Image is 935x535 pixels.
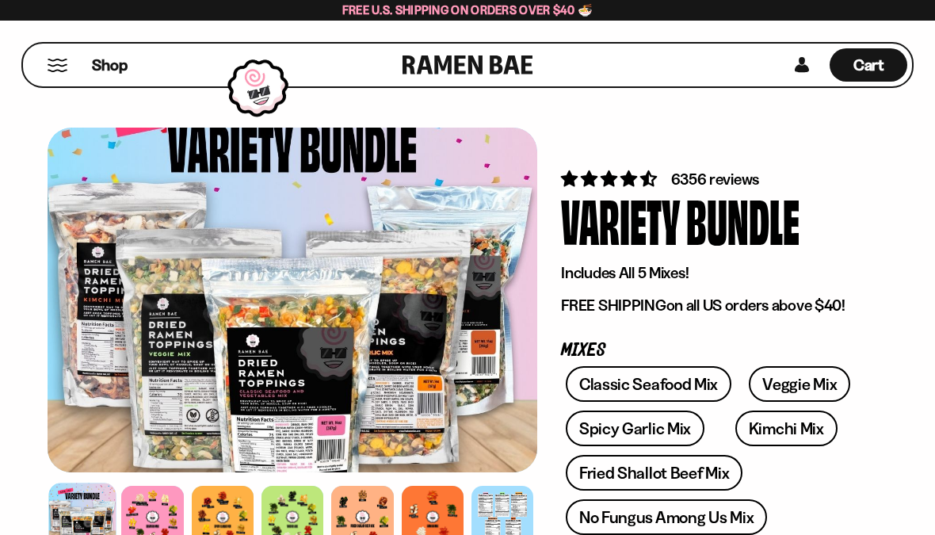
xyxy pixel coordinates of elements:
[749,366,850,402] a: Veggie Mix
[561,190,680,250] div: Variety
[830,44,907,86] div: Cart
[92,55,128,76] span: Shop
[92,48,128,82] a: Shop
[735,411,838,446] a: Kimchi Mix
[561,296,666,315] strong: FREE SHIPPING
[47,59,68,72] button: Mobile Menu Trigger
[566,366,731,402] a: Classic Seafood Mix
[671,170,760,189] span: 6356 reviews
[853,55,884,75] span: Cart
[686,190,800,250] div: Bundle
[566,499,767,535] a: No Fungus Among Us Mix
[561,263,864,283] p: Includes All 5 Mixes!
[561,296,864,315] p: on all US orders above $40!
[342,2,593,17] span: Free U.S. Shipping on Orders over $40 🍜
[566,411,704,446] a: Spicy Garlic Mix
[561,169,660,189] span: 4.63 stars
[561,343,864,358] p: Mixes
[566,455,742,491] a: Fried Shallot Beef Mix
